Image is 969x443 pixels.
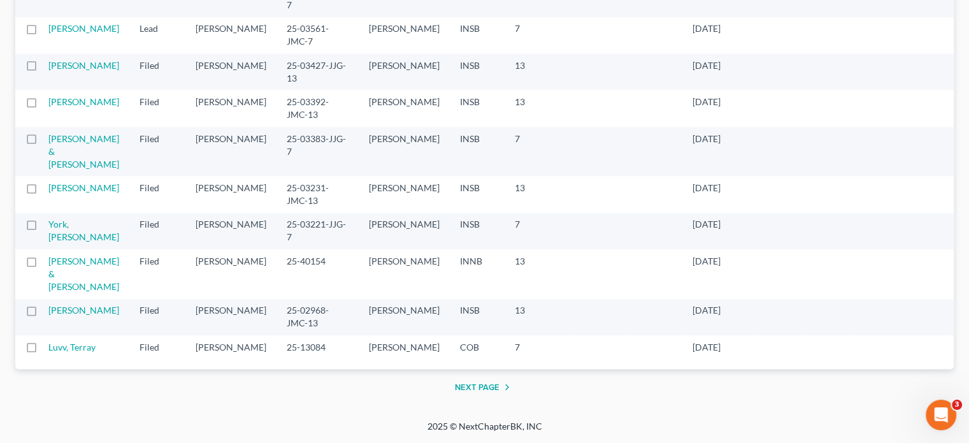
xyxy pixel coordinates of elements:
td: Filed [129,299,185,335]
td: INSB [450,90,505,126]
td: 25-13084 [276,335,359,359]
td: INNB [450,249,505,298]
td: [PERSON_NAME] [359,127,450,176]
td: [PERSON_NAME] [185,90,276,126]
td: [PERSON_NAME] [185,249,276,298]
td: INSB [450,127,505,176]
td: 7 [505,335,568,359]
div: 2025 © NextChapterBK, INC [122,420,848,443]
td: COB [450,335,505,359]
a: [PERSON_NAME] & [PERSON_NAME] [48,133,119,170]
a: [PERSON_NAME] [48,23,119,34]
td: Filed [129,213,185,249]
td: [DATE] [682,299,757,335]
td: [DATE] [682,127,757,176]
a: [PERSON_NAME] [48,305,119,316]
td: [DATE] [682,213,757,249]
td: Filed [129,127,185,176]
td: 7 [505,17,568,54]
td: Filed [129,54,185,90]
a: York, [PERSON_NAME] [48,219,119,242]
a: [PERSON_NAME] [48,96,119,107]
span: 3 [952,400,962,410]
td: [PERSON_NAME] [359,213,450,249]
button: Next Page [455,379,515,395]
td: Filed [129,335,185,359]
td: [PERSON_NAME] [359,90,450,126]
td: [DATE] [682,90,757,126]
td: 13 [505,54,568,90]
td: 25-03392-JMC-13 [276,90,359,126]
a: [PERSON_NAME] & [PERSON_NAME] [48,256,119,292]
iframe: Intercom live chat [926,400,956,430]
td: [PERSON_NAME] [185,54,276,90]
td: [PERSON_NAME] [185,335,276,359]
td: [PERSON_NAME] [185,127,276,176]
td: [DATE] [682,176,757,212]
td: [DATE] [682,249,757,298]
td: [PERSON_NAME] [359,299,450,335]
td: 25-03231-JMC-13 [276,176,359,212]
td: [PERSON_NAME] [185,17,276,54]
td: INSB [450,54,505,90]
td: 13 [505,299,568,335]
td: [PERSON_NAME] [185,299,276,335]
td: [PERSON_NAME] [359,249,450,298]
td: 25-03427-JJG-13 [276,54,359,90]
td: Lead [129,17,185,54]
td: 13 [505,90,568,126]
td: 7 [505,213,568,249]
a: Luvv, Terray [48,342,96,352]
td: [PERSON_NAME] [359,335,450,359]
td: INSB [450,299,505,335]
td: [PERSON_NAME] [185,213,276,249]
td: [PERSON_NAME] [359,176,450,212]
td: [DATE] [682,17,757,54]
td: 7 [505,127,568,176]
td: Filed [129,249,185,298]
a: [PERSON_NAME] [48,60,119,71]
td: [DATE] [682,335,757,359]
td: Filed [129,90,185,126]
td: 25-03221-JJG-7 [276,213,359,249]
a: [PERSON_NAME] [48,182,119,193]
td: [DATE] [682,54,757,90]
td: 25-40154 [276,249,359,298]
td: INSB [450,17,505,54]
td: 25-03383-JJG-7 [276,127,359,176]
td: Filed [129,176,185,212]
td: 13 [505,176,568,212]
td: [PERSON_NAME] [359,54,450,90]
td: 25-03561-JMC-7 [276,17,359,54]
td: [PERSON_NAME] [359,17,450,54]
td: INSB [450,176,505,212]
td: 25-02968-JMC-13 [276,299,359,335]
td: [PERSON_NAME] [185,176,276,212]
td: 13 [505,249,568,298]
td: INSB [450,213,505,249]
